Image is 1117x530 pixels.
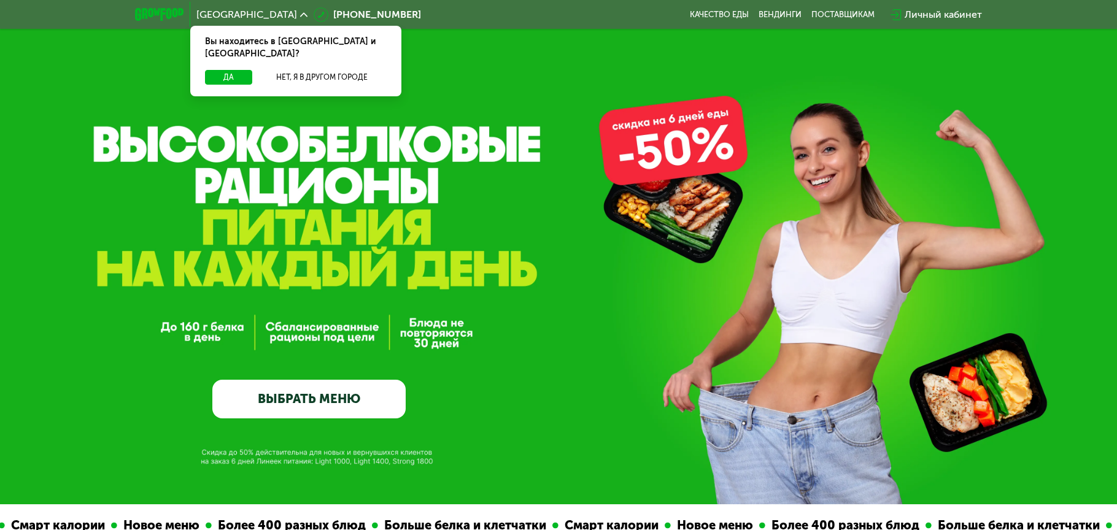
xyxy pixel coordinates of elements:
[196,10,297,20] span: [GEOGRAPHIC_DATA]
[190,26,401,70] div: Вы находитесь в [GEOGRAPHIC_DATA] и [GEOGRAPHIC_DATA]?
[905,7,982,22] div: Личный кабинет
[257,70,387,85] button: Нет, я в другом городе
[811,10,875,20] div: поставщикам
[690,10,749,20] a: Качество еды
[212,380,406,418] a: ВЫБРАТЬ МЕНЮ
[759,10,802,20] a: Вендинги
[314,7,421,22] a: [PHONE_NUMBER]
[205,70,252,85] button: Да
